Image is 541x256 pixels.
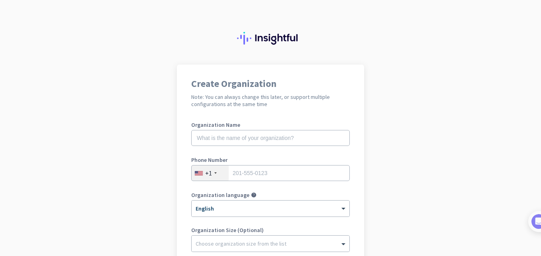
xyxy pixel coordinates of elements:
label: Organization Size (Optional) [191,227,350,233]
label: Organization Name [191,122,350,128]
label: Organization language [191,192,249,198]
input: What is the name of your organization? [191,130,350,146]
h2: Note: You can always change this later, or support multiple configurations at the same time [191,93,350,108]
img: Insightful [237,32,304,45]
label: Phone Number [191,157,350,163]
input: 201-555-0123 [191,165,350,181]
div: +1 [205,169,212,177]
i: help [251,192,257,198]
h1: Create Organization [191,79,350,89]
